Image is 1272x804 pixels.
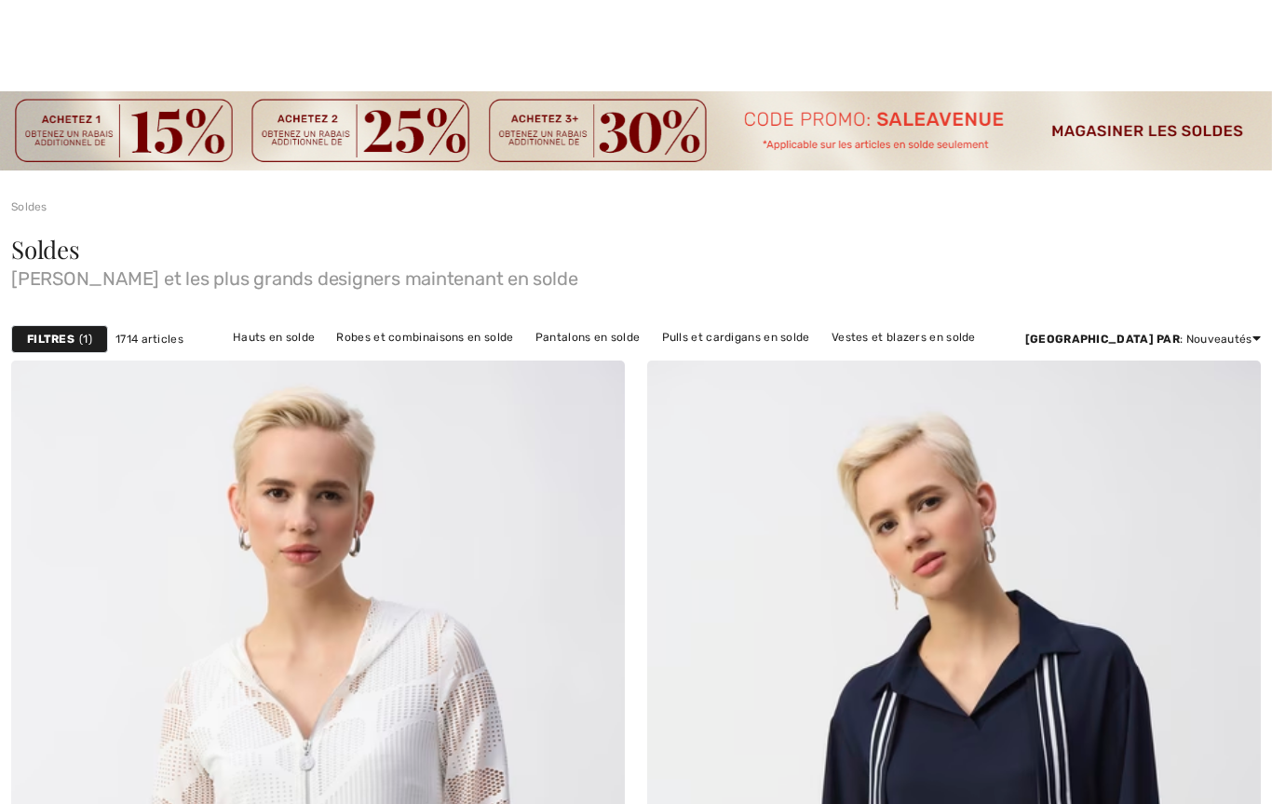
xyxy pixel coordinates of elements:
a: Vestes et blazers en solde [822,325,985,349]
div: : Nouveautés [1025,331,1261,347]
a: Soldes [11,200,47,213]
a: Vêtements d'extérieur en solde [561,349,752,374]
span: 1 [79,331,92,347]
a: Pulls et cardigans en solde [653,325,819,349]
a: Hauts en solde [223,325,324,349]
span: 1714 articles [115,331,183,347]
a: Robes et combinaisons en solde [327,325,522,349]
span: Soldes [11,233,80,266]
strong: Filtres [27,331,74,347]
span: [PERSON_NAME] et les plus grands designers maintenant en solde [11,262,1261,288]
a: Jupes en solde [456,349,558,374]
strong: [GEOGRAPHIC_DATA] par [1025,333,1180,346]
a: Pantalons en solde [526,325,649,349]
